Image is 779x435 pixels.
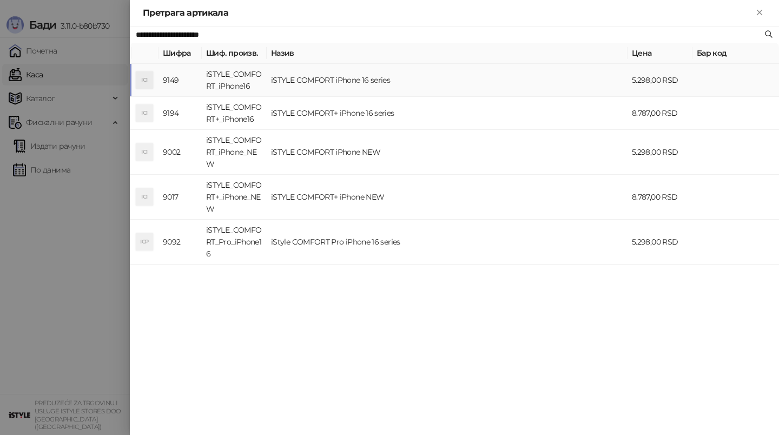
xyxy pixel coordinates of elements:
button: Close [753,6,766,19]
td: 9002 [159,130,202,175]
td: iSTYLE COMFORT+ iPhone NEW [267,175,628,220]
td: iStyle COMFORT Pro iPhone 16 series [267,220,628,265]
td: 9149 [159,64,202,97]
td: 8.787,00 RSD [628,175,692,220]
div: ICI [136,188,153,206]
td: 9017 [159,175,202,220]
td: iSTYLE_COMFORT_iPhone16 [202,64,267,97]
th: Бар код [692,43,779,64]
td: iSTYLE_COMFORT+_iPhone_NEW [202,175,267,220]
div: ICI [136,143,153,161]
td: iSTYLE_COMFORT+_iPhone16 [202,97,267,130]
div: ICP [136,233,153,251]
th: Назив [267,43,628,64]
th: Шиф. произв. [202,43,267,64]
td: 5.298,00 RSD [628,130,692,175]
td: iSTYLE COMFORT iPhone NEW [267,130,628,175]
div: ICI [136,71,153,89]
div: Претрага артикала [143,6,753,19]
div: ICI [136,104,153,122]
td: iSTYLE COMFORT iPhone 16 series [267,64,628,97]
td: 9194 [159,97,202,130]
td: 5.298,00 RSD [628,64,692,97]
td: 8.787,00 RSD [628,97,692,130]
th: Цена [628,43,692,64]
td: 9092 [159,220,202,265]
td: iSTYLE COMFORT+ iPhone 16 series [267,97,628,130]
td: iSTYLE_COMFORT_Pro_iPhone16 [202,220,267,265]
td: 5.298,00 RSD [628,220,692,265]
th: Шифра [159,43,202,64]
td: iSTYLE_COMFORT_iPhone_NEW [202,130,267,175]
